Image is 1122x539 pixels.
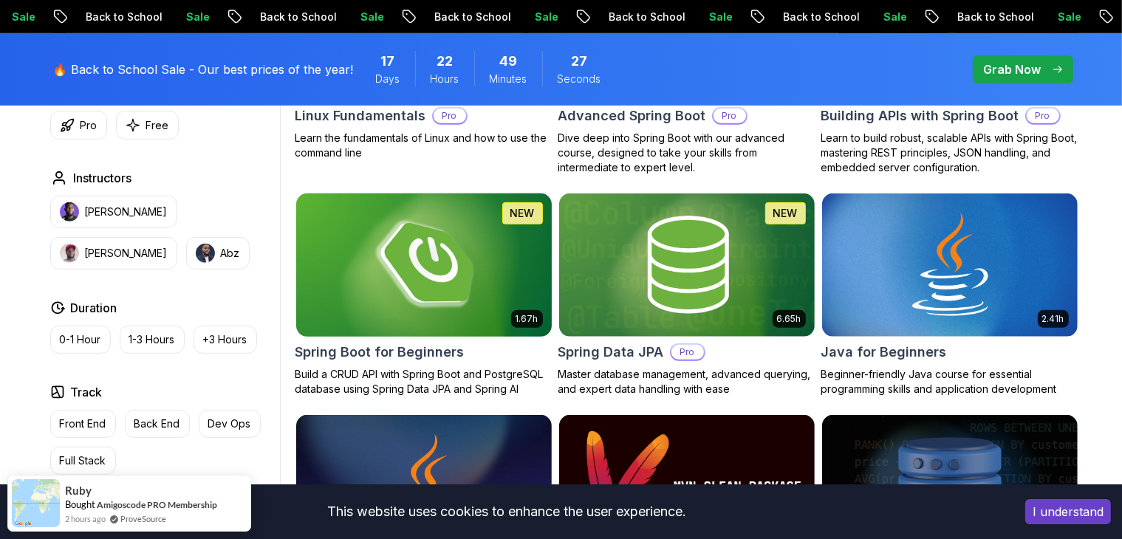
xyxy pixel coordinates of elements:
img: Java for Beginners card [822,193,1078,337]
span: Days [376,72,400,86]
button: 0-1 Hour [50,326,111,354]
p: +3 Hours [203,332,247,347]
h2: Duration [71,299,117,317]
p: Abz [221,246,240,261]
p: Grab Now [984,61,1041,78]
p: Back to School [422,10,522,24]
a: Amigoscode PRO Membership [97,499,217,510]
p: 6.65h [777,313,801,325]
button: Free [116,111,179,140]
img: instructor img [196,244,215,263]
p: Dev Ops [208,416,251,431]
span: 22 Hours [437,51,453,72]
a: Spring Boot for Beginners card1.67hNEWSpring Boot for BeginnersBuild a CRUD API with Spring Boot ... [295,193,553,396]
p: 2.41h [1042,313,1064,325]
p: 1-3 Hours [129,332,175,347]
p: [PERSON_NAME] [85,246,168,261]
img: instructor img [60,202,79,222]
button: instructor imgAbz [186,237,250,269]
p: Pro [81,118,98,133]
p: Beginner-friendly Java course for essential programming skills and application development [821,367,1078,396]
img: provesource social proof notification image [12,479,60,527]
button: Pro [50,111,107,140]
img: instructor img [60,244,79,263]
button: 1-3 Hours [120,326,185,354]
p: Master database management, advanced querying, and expert data handling with ease [558,367,815,396]
span: Minutes [490,72,527,86]
button: instructor img[PERSON_NAME] [50,196,177,228]
p: Pro [671,345,704,360]
a: ProveSource [120,512,166,525]
p: Back to School [770,10,871,24]
p: 1.67h [516,313,538,325]
span: Ruby [65,484,92,497]
span: 17 Days [381,51,395,72]
p: NEW [773,206,798,221]
p: Build a CRUD API with Spring Boot and PostgreSQL database using Spring Data JPA and Spring AI [295,367,553,396]
p: Back to School [945,10,1045,24]
span: Seconds [558,72,601,86]
p: Sale [697,10,744,24]
p: Front End [60,416,106,431]
button: instructor img[PERSON_NAME] [50,237,177,269]
span: 49 Minutes [499,51,517,72]
p: Back to School [596,10,697,24]
p: Sale [1045,10,1092,24]
p: 🔥 Back to School Sale - Our best prices of the year! [53,61,354,78]
button: +3 Hours [194,326,257,354]
span: Bought [65,498,95,510]
p: Sale [871,10,918,24]
h2: Instructors [74,169,132,187]
h2: Linux Fundamentals [295,106,426,126]
span: Hours [431,72,459,86]
p: Back End [134,416,180,431]
h2: Building APIs with Spring Boot [821,106,1019,126]
p: Learn to build robust, scalable APIs with Spring Boot, mastering REST principles, JSON handling, ... [821,131,1078,175]
img: Spring Data JPA card [559,193,815,337]
button: Front End [50,410,116,438]
p: Full Stack [60,453,106,468]
p: [PERSON_NAME] [85,205,168,219]
div: This website uses cookies to enhance the user experience. [11,495,1003,528]
button: Full Stack [50,447,116,475]
h2: Spring Boot for Beginners [295,342,465,363]
p: NEW [510,206,535,221]
h2: Track [71,383,103,401]
p: Sale [174,10,221,24]
p: Pro [714,109,746,123]
p: Free [146,118,169,133]
p: Back to School [247,10,348,24]
p: Pro [434,109,466,123]
p: Sale [522,10,569,24]
h2: Java for Beginners [821,342,947,363]
button: Dev Ops [199,410,261,438]
span: 27 Seconds [571,51,587,72]
p: Sale [348,10,395,24]
h2: Spring Data JPA [558,342,664,363]
p: 0-1 Hour [60,332,101,347]
button: Back End [125,410,190,438]
h2: Advanced Spring Boot [558,106,706,126]
p: Dive deep into Spring Boot with our advanced course, designed to take your skills from intermedia... [558,131,815,175]
p: Back to School [73,10,174,24]
img: Spring Boot for Beginners card [290,190,558,340]
a: Spring Data JPA card6.65hNEWSpring Data JPAProMaster database management, advanced querying, and ... [558,193,815,396]
p: Learn the fundamentals of Linux and how to use the command line [295,131,553,160]
a: Java for Beginners card2.41hJava for BeginnersBeginner-friendly Java course for essential program... [821,193,1078,396]
span: 2 hours ago [65,512,106,525]
button: Accept cookies [1025,499,1111,524]
p: Pro [1027,109,1059,123]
